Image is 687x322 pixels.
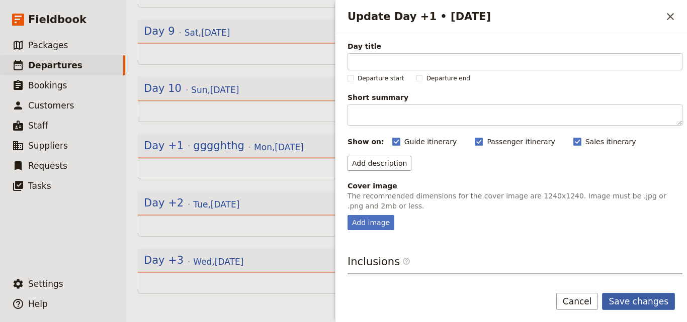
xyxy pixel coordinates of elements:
span: Day title [348,41,682,51]
span: Sat , [DATE] [185,27,230,39]
p: The recommended dimensions for the cover image are 1240x1240. Image must be .jpg or .png and 2mb ... [348,191,682,211]
button: Edit day information [144,253,243,268]
span: Departure start [358,74,404,82]
button: Edit day information [144,24,230,39]
span: Short summary [348,92,682,102]
span: Staff [28,121,48,131]
button: Add description [348,156,411,171]
span: Suppliers [28,141,68,151]
span: Sales itinerary [585,137,636,147]
span: Settings [28,279,63,289]
span: Tue , [DATE] [193,198,239,210]
div: Cover image [348,181,682,191]
span: Day 9 [144,24,175,39]
span: Sun , [DATE] [191,84,239,96]
span: No itinerary items on this day [170,220,642,232]
span: Tasks [28,181,51,191]
h3: Inclusions [348,254,682,274]
button: Cancel [556,293,598,310]
span: Packages [28,40,68,50]
span: Departures [28,60,82,70]
span: Bookings [28,80,67,90]
button: Save changes [602,293,675,310]
input: Day title [348,53,682,70]
span: Customers [28,100,74,111]
div: Add image [348,215,394,230]
button: Edit day information [144,81,239,96]
span: ​ [402,257,410,265]
span: Day 10 [144,81,182,96]
span: No itinerary items on this day [170,163,642,175]
span: Passenger itinerary [487,137,555,147]
span: Day +2 [144,195,184,210]
textarea: Short summary [348,104,682,126]
span: No itinerary items on this day [170,105,642,118]
span: Day +3 [144,253,184,268]
span: Fieldbook [28,12,87,27]
span: Guide itinerary [404,137,457,147]
span: Requests [28,161,67,171]
button: Edit day information [144,195,239,210]
span: No itinerary items on this day [170,277,642,289]
button: Edit day information [144,138,304,153]
button: Close drawer [662,8,679,25]
span: Wed , [DATE] [193,256,243,268]
h2: Update Day +1 • [DATE] [348,9,662,24]
span: ​ [402,257,410,269]
span: gggghthg [193,138,244,153]
span: Help [28,299,48,309]
span: Departure end [426,74,470,82]
span: Day +1 [144,138,184,153]
span: No itinerary items on this day [170,48,642,60]
span: Mon , [DATE] [254,141,304,153]
div: Show on: [348,137,384,147]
